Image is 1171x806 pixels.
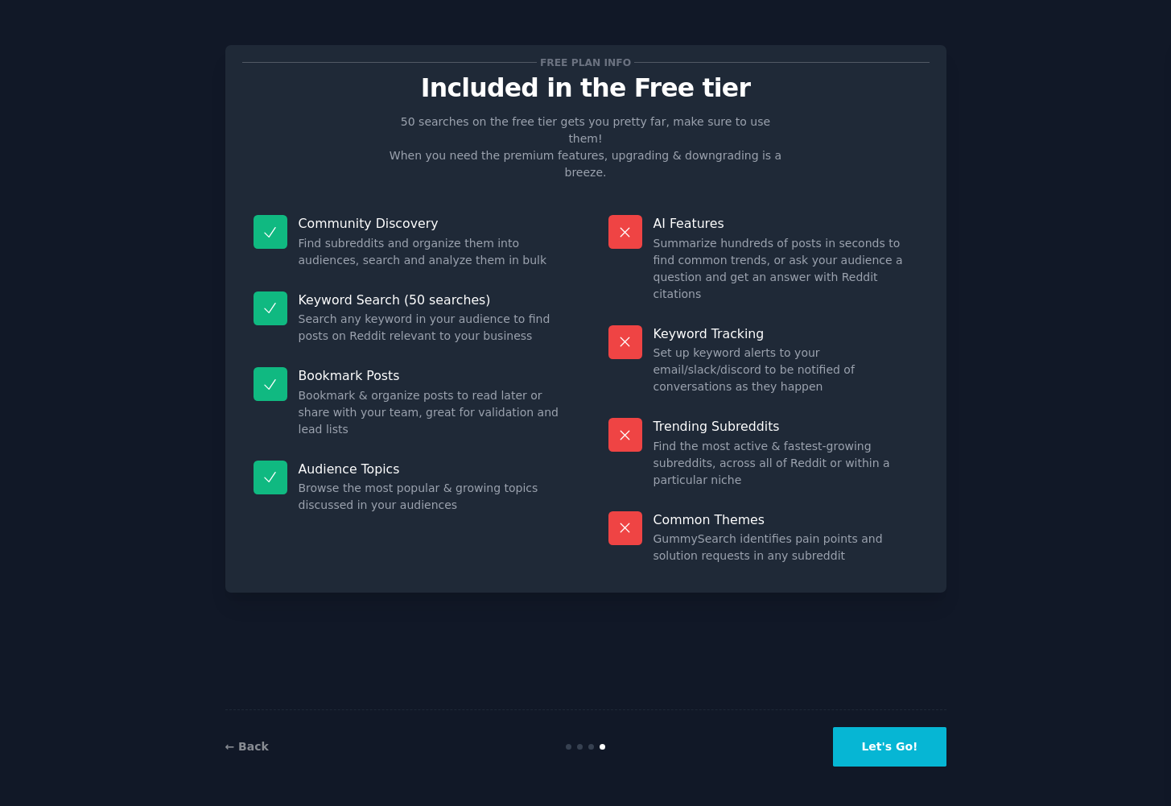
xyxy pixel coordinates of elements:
[299,461,563,477] p: Audience Topics
[654,511,918,528] p: Common Themes
[383,114,789,181] p: 50 searches on the free tier gets you pretty far, make sure to use them! When you need the premiu...
[654,418,918,435] p: Trending Subreddits
[654,215,918,232] p: AI Features
[299,215,563,232] p: Community Discovery
[537,54,633,71] span: Free plan info
[299,291,563,308] p: Keyword Search (50 searches)
[299,387,563,438] dd: Bookmark & organize posts to read later or share with your team, great for validation and lead lists
[299,367,563,384] p: Bookmark Posts
[654,438,918,489] dd: Find the most active & fastest-growing subreddits, across all of Reddit or within a particular niche
[654,345,918,395] dd: Set up keyword alerts to your email/slack/discord to be notified of conversations as they happen
[299,480,563,514] dd: Browse the most popular & growing topics discussed in your audiences
[299,235,563,269] dd: Find subreddits and organize them into audiences, search and analyze them in bulk
[225,740,269,753] a: ← Back
[833,727,946,767] button: Let's Go!
[299,311,563,345] dd: Search any keyword in your audience to find posts on Reddit relevant to your business
[242,74,930,102] p: Included in the Free tier
[654,235,918,303] dd: Summarize hundreds of posts in seconds to find common trends, or ask your audience a question and...
[654,531,918,564] dd: GummySearch identifies pain points and solution requests in any subreddit
[654,325,918,342] p: Keyword Tracking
